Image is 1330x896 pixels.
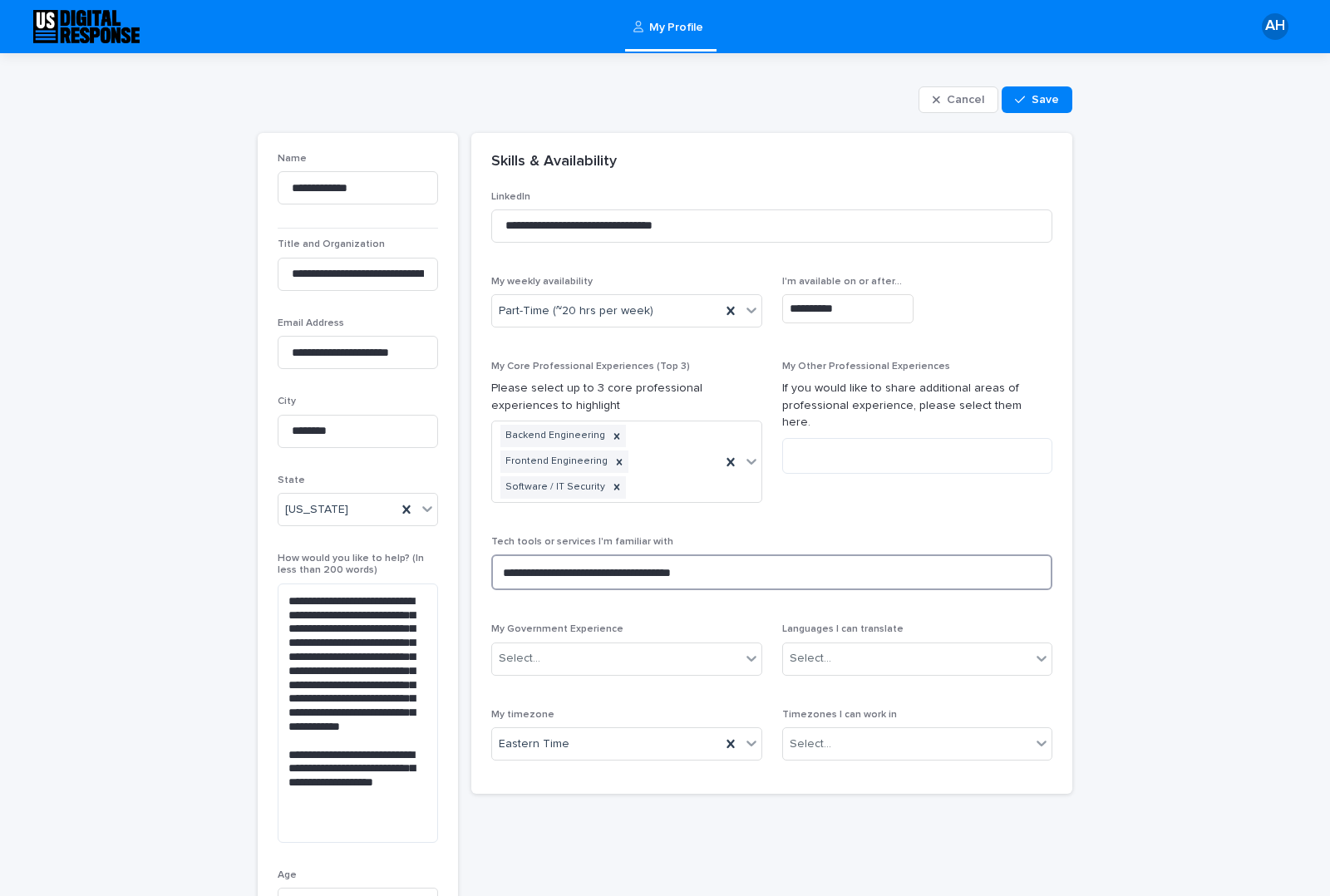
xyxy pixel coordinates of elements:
[790,736,831,753] div: Select...
[782,277,902,287] span: I'm available on or after...
[491,153,617,171] h2: Skills & Availability
[499,736,569,753] span: Eastern Time
[278,554,424,575] span: How would you like to help? (In less than 200 words)
[491,710,554,720] span: My timezone
[278,870,297,880] span: Age
[33,10,140,43] img: N0FYVoH1RkKBnLN4Nruq
[500,425,608,447] div: Backend Engineering
[499,303,653,320] span: Part-Time (~20 hrs per week)
[1032,94,1059,106] span: Save
[1262,13,1288,40] div: AH
[499,650,540,667] div: Select...
[278,475,305,485] span: State
[491,380,762,415] p: Please select up to 3 core professional experiences to highlight
[500,476,608,499] div: Software / IT Security
[278,318,344,328] span: Email Address
[500,450,610,473] div: Frontend Engineering
[278,239,385,249] span: Title and Organization
[790,650,831,667] div: Select...
[782,624,904,634] span: Languages I can translate
[947,94,984,106] span: Cancel
[278,396,296,406] span: City
[919,86,998,113] button: Cancel
[782,380,1053,431] p: If you would like to share additional areas of professional experience, please select them here.
[491,624,623,634] span: My Government Experience
[278,154,307,164] span: Name
[782,710,897,720] span: Timezones I can work in
[285,501,348,519] span: [US_STATE]
[491,362,690,372] span: My Core Professional Experiences (Top 3)
[782,362,950,372] span: My Other Professional Experiences
[491,192,530,202] span: LinkedIn
[491,277,593,287] span: My weekly availability
[1002,86,1072,113] button: Save
[491,537,673,547] span: Tech tools or services I'm familiar with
